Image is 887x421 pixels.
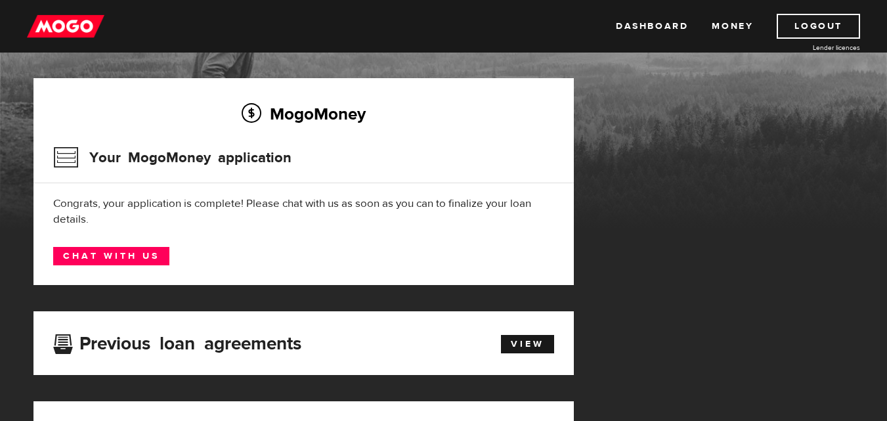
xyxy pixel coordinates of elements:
[501,335,554,353] a: View
[777,14,860,39] a: Logout
[712,14,753,39] a: Money
[53,247,169,265] a: Chat with us
[762,43,860,53] a: Lender licences
[53,196,554,227] div: Congrats, your application is complete! Please chat with us as soon as you can to finalize your l...
[53,333,301,350] h3: Previous loan agreements
[616,14,688,39] a: Dashboard
[624,116,887,421] iframe: LiveChat chat widget
[27,14,104,39] img: mogo_logo-11ee424be714fa7cbb0f0f49df9e16ec.png
[53,141,292,175] h3: Your MogoMoney application
[53,100,554,127] h2: MogoMoney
